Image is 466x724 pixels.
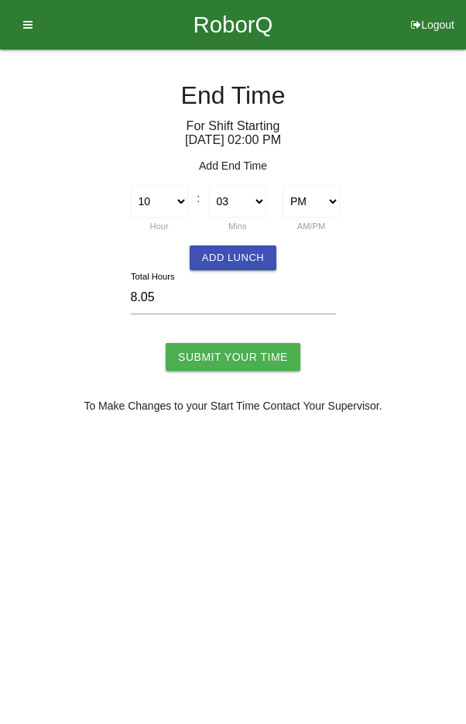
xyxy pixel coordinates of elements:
label: Mins [228,221,247,231]
p: Add End Time [12,158,454,174]
label: AM/PM [297,221,326,231]
label: Total Hours [131,270,175,283]
input: Submit Your Time [166,343,300,371]
div: : [196,185,200,207]
button: Add Lunch [190,245,276,270]
p: To Make Changes to your Start Time Contact Your Supervisor. [12,398,454,414]
label: Hour [150,221,169,231]
h6: For Shift Starting [DATE] 02 : 00 PM [12,119,454,146]
h4: End Time [12,82,454,109]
